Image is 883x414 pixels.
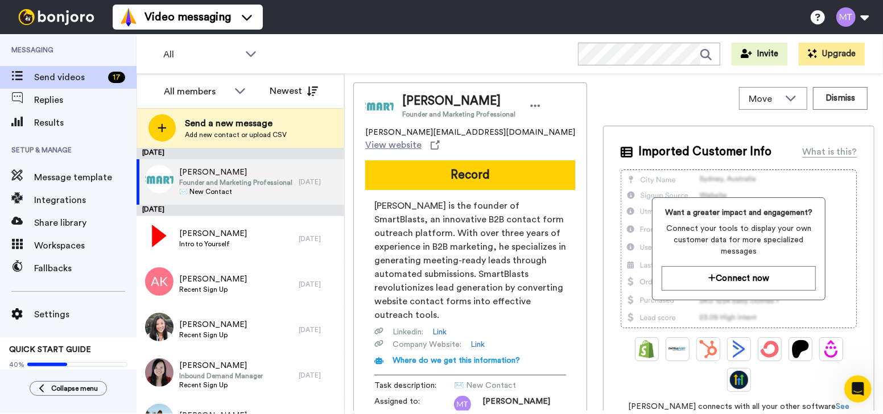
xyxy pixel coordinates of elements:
[365,127,575,138] span: [PERSON_NAME][EMAIL_ADDRESS][DOMAIN_NAME]
[179,380,263,390] span: Recent Sign Up
[145,267,174,296] img: ak.png
[374,396,454,413] span: Assigned to:
[749,92,779,106] span: Move
[638,143,771,160] span: Imported Customer Info
[179,167,292,178] span: [PERSON_NAME]
[761,340,779,358] img: ConvertKit
[137,205,344,216] div: [DATE]
[299,234,339,243] div: [DATE]
[662,223,816,257] span: Connect your tools to display your own customer data for more specialized messages
[179,371,263,380] span: Inbound Demand Manager
[365,138,440,152] a: View website
[374,380,454,391] span: Task description :
[662,207,816,218] span: Want a greater impact and engagement?
[30,381,107,396] button: Collapse menu
[261,80,327,102] button: Newest
[119,8,138,26] img: vm-color.svg
[638,340,656,358] img: Shopify
[34,239,137,252] span: Workspaces
[9,346,91,354] span: QUICK START GUIDE
[179,187,292,196] span: ✉️ New Contact
[51,384,98,393] span: Collapse menu
[179,285,247,294] span: Recent Sign Up
[813,87,868,110] button: Dismiss
[822,340,840,358] img: Drip
[163,48,240,61] span: All
[669,340,687,358] img: Ontraport
[732,43,787,65] button: Invite
[374,199,566,322] span: [PERSON_NAME] is the founder of SmartBlasts, an innovative B2B contact form outreach platform. Wi...
[34,262,137,275] span: Fallbacks
[14,9,99,25] img: bj-logo-header-white.svg
[730,371,748,389] img: GoHighLevel
[185,117,287,130] span: Send a new message
[34,216,137,230] span: Share library
[179,319,247,330] span: [PERSON_NAME]
[432,326,447,338] a: Link
[145,222,174,250] img: a67a91a1-e720-4986-918b-efc5bc09e4dc.png
[179,178,292,187] span: Founder and Marketing Professional
[365,138,422,152] span: View website
[299,177,339,187] div: [DATE]
[34,116,137,130] span: Results
[145,358,174,387] img: 743995ff-c2be-45ee-9e6b-1df779bcf0dd.jpg
[393,339,461,350] span: Company Website :
[454,380,562,391] span: ✉️ New Contact
[393,326,423,338] span: Linkedin :
[791,340,810,358] img: Patreon
[145,165,174,193] img: 36d9f977-f278-4855-8818-e419f1605d0e.png
[799,43,865,65] button: Upgrade
[365,160,575,190] button: Record
[34,193,137,207] span: Integrations
[730,340,748,358] img: ActiveCampaign
[185,130,287,139] span: Add new contact or upload CSV
[108,72,125,83] div: 17
[145,313,174,341] img: cd70d95d-5405-40a8-945f-faae3d71bb7d.jpg
[179,239,247,249] span: Intro to Yourself
[179,330,247,340] span: Recent Sign Up
[365,92,394,120] img: Image of Ian Mokua
[145,9,231,25] span: Video messaging
[137,148,344,159] div: [DATE]
[482,396,550,413] span: [PERSON_NAME]
[179,228,247,239] span: [PERSON_NAME]
[699,340,717,358] img: Hubspot
[179,274,247,285] span: [PERSON_NAME]
[299,280,339,289] div: [DATE]
[34,171,137,184] span: Message template
[299,371,339,380] div: [DATE]
[34,93,137,107] span: Replies
[179,360,263,371] span: [PERSON_NAME]
[402,110,515,119] span: Founder and Marketing Professional
[9,360,24,369] span: 40%
[34,308,137,321] span: Settings
[402,93,515,110] span: [PERSON_NAME]
[471,339,485,350] a: Link
[299,325,339,334] div: [DATE]
[844,375,872,403] iframe: Intercom live chat
[164,85,229,98] div: All members
[34,71,104,84] span: Send videos
[393,357,520,365] span: Where do we get this information?
[662,266,816,291] button: Connect now
[802,145,857,159] div: What is this?
[454,396,471,413] img: mt.png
